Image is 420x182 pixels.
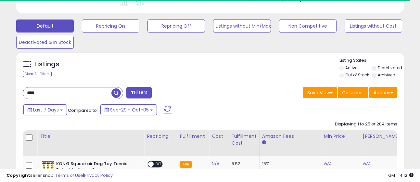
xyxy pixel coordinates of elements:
div: Displaying 1 to 25 of 284 items [335,121,397,127]
span: Last 7 Days [33,107,59,113]
button: Filters [126,87,152,98]
span: Sep-29 - Oct-05 [110,107,149,113]
button: Last 7 Days [23,104,67,115]
img: 51MOci-e1tL._SL40_.jpg [42,161,55,172]
button: Actions [369,87,397,98]
button: Deactivated & In Stock [16,36,74,49]
div: Clear All Filters [23,71,52,77]
div: Min Price [324,133,357,140]
button: Sep-29 - Oct-05 [100,104,157,115]
button: Non Competitive [279,19,337,32]
strong: Copyright [6,172,30,178]
button: Listings without Cost [345,19,402,32]
button: Listings without Min/Max [213,19,271,32]
span: Compared to: [68,107,98,113]
span: OFF [154,162,164,167]
div: Fulfillment [180,133,206,140]
div: seller snap | | [6,173,113,179]
span: Columns [342,89,363,96]
span: 2025-10-13 14:12 GMT [388,172,414,178]
a: Privacy Policy [84,172,113,178]
label: Out of Stock [345,72,369,78]
button: Repricing On [82,19,139,32]
small: FBA [180,161,192,168]
a: N/A [212,161,220,167]
a: Terms of Use [56,172,83,178]
button: Columns [338,87,368,98]
a: N/A [324,161,332,167]
small: Amazon Fees. [262,140,266,146]
button: Default [16,19,74,32]
label: Active [345,65,357,71]
div: 5.52 [232,161,254,167]
a: N/A [363,161,371,167]
div: Cost [212,133,226,140]
button: Repricing Off [147,19,205,32]
div: Amazon Fees [262,133,318,140]
div: Title [40,133,141,140]
div: Fulfillment Cost [232,133,257,147]
label: Archived [378,72,395,78]
button: Save View [303,87,337,98]
div: Repricing [147,133,174,140]
div: [PERSON_NAME] [363,133,401,140]
label: Deactivated [378,65,402,71]
h5: Listings [34,60,59,69]
b: KONG Squeakair Dog Toy Tennis Ball - Medium, x 9 [56,161,135,175]
p: Listing States: [339,58,404,64]
div: 15% [262,161,316,167]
